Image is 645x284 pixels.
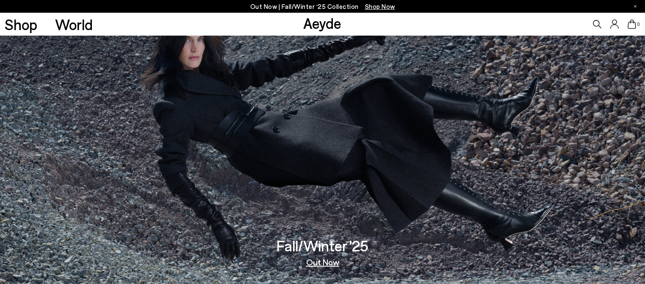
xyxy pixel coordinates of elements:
[5,17,37,32] a: Shop
[628,19,636,29] a: 0
[365,3,395,10] span: Navigate to /collections/new-in
[250,1,395,12] p: Out Now | Fall/Winter ‘25 Collection
[55,17,93,32] a: World
[303,14,341,32] a: Aeyde
[306,258,339,266] a: Out Now
[636,22,640,27] span: 0
[277,238,368,253] h3: Fall/Winter '25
